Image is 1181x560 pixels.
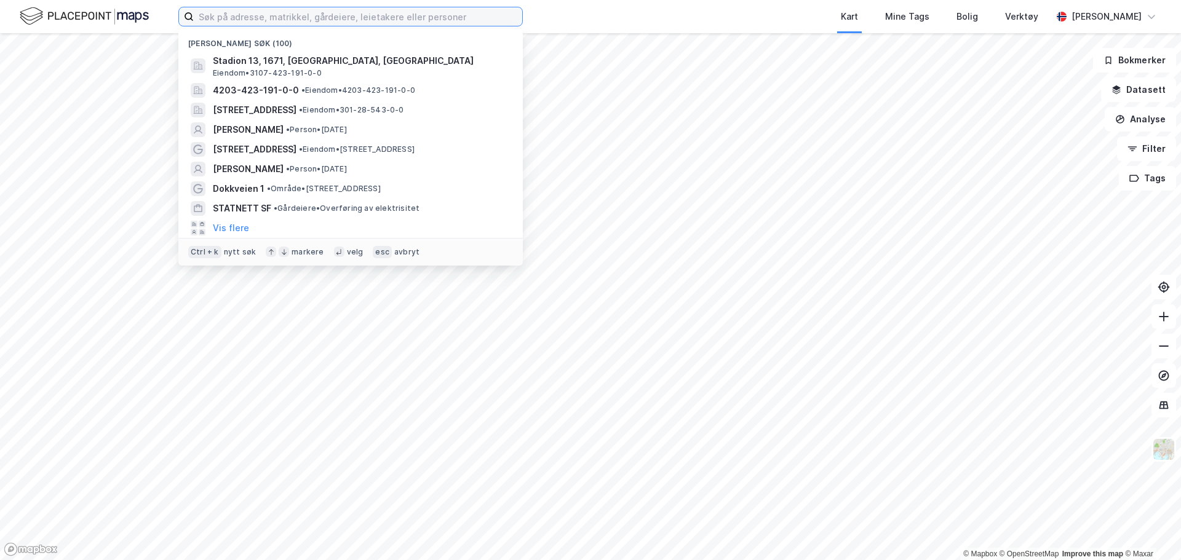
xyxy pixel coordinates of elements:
span: • [267,184,271,193]
div: Bolig [956,9,978,24]
div: Ctrl + k [188,246,221,258]
div: velg [347,247,364,257]
iframe: Chat Widget [1119,501,1181,560]
a: Mapbox homepage [4,542,58,556]
span: • [299,105,303,114]
button: Filter [1117,136,1176,161]
span: • [301,85,305,95]
span: Eiendom • 3107-423-191-0-0 [213,68,322,78]
span: Eiendom • 301-28-543-0-0 [299,105,404,115]
span: • [274,203,277,213]
div: Verktøy [1005,9,1038,24]
span: [STREET_ADDRESS] [213,142,296,157]
span: STATNETT SF [213,201,271,216]
span: • [299,144,303,154]
span: Eiendom • 4203-423-191-0-0 [301,85,415,95]
div: markere [292,247,324,257]
span: [PERSON_NAME] [213,122,284,137]
span: 4203-423-191-0-0 [213,83,299,98]
span: Person • [DATE] [286,125,347,135]
img: logo.f888ab2527a4732fd821a326f86c7f29.svg [20,6,149,27]
a: Improve this map [1062,550,1123,558]
span: Område • [STREET_ADDRESS] [267,184,381,194]
div: esc [373,246,392,258]
span: Stadion 13, 1671, [GEOGRAPHIC_DATA], [GEOGRAPHIC_DATA] [213,53,508,68]
div: nytt søk [224,247,256,257]
div: Kart [841,9,858,24]
input: Søk på adresse, matrikkel, gårdeiere, leietakere eller personer [194,7,522,26]
span: Eiendom • [STREET_ADDRESS] [299,144,415,154]
a: OpenStreetMap [1000,550,1059,558]
span: Person • [DATE] [286,164,347,174]
span: • [286,164,290,173]
span: Dokkveien 1 [213,181,264,196]
span: [STREET_ADDRESS] [213,103,296,117]
button: Tags [1119,166,1176,191]
button: Vis flere [213,221,249,235]
span: [PERSON_NAME] [213,162,284,176]
div: avbryt [394,247,420,257]
div: Mine Tags [885,9,929,24]
div: [PERSON_NAME] [1072,9,1142,24]
span: • [286,125,290,134]
img: Z [1152,438,1175,461]
button: Bokmerker [1093,48,1176,73]
div: [PERSON_NAME] søk (100) [178,29,523,51]
button: Analyse [1105,107,1176,132]
button: Datasett [1101,77,1176,102]
a: Mapbox [963,550,997,558]
span: Gårdeiere • Overføring av elektrisitet [274,203,420,213]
